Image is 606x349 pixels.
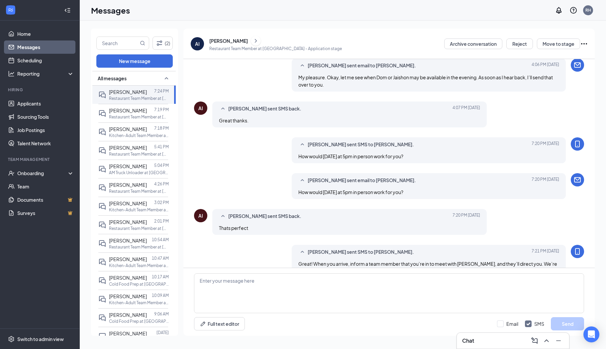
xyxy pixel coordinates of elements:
svg: SmallChevronUp [298,176,306,184]
svg: ChevronUp [543,337,551,345]
span: [PERSON_NAME] [109,312,147,318]
p: 5:41 PM [154,144,169,150]
span: [PERSON_NAME] sent SMS to [PERSON_NAME]. [308,141,414,149]
p: Restaurant Team Member at [GEOGRAPHIC_DATA] [109,244,169,250]
span: [DATE] 7:20 PM [532,176,559,184]
svg: DoubleChat [98,240,106,247]
p: 4:26 PM [154,181,169,187]
p: Restaurant Team Member at [GEOGRAPHIC_DATA] [109,151,169,157]
svg: SmallChevronUp [162,74,170,82]
span: [PERSON_NAME] [109,293,147,299]
span: [PERSON_NAME] [109,275,147,281]
p: 5:04 PM [154,163,169,168]
span: [DATE] 7:20 PM [453,212,480,220]
svg: ChevronRight [252,37,259,45]
svg: UserCheck [8,170,15,176]
svg: SmallChevronUp [298,62,306,70]
div: AI [195,40,200,47]
span: [PERSON_NAME] [109,163,147,169]
p: Cold Food Prep at [GEOGRAPHIC_DATA] [109,318,169,324]
button: Send [551,317,584,330]
svg: SmallChevronUp [298,141,306,149]
svg: ComposeMessage [531,337,539,345]
span: [PERSON_NAME] sent email to [PERSON_NAME]. [308,176,416,184]
p: 10:54 AM [152,237,169,243]
p: 7:18 PM [154,125,169,131]
p: Kitchen-Adult Team Member at [GEOGRAPHIC_DATA] [109,133,169,138]
p: Kitchen-Adult Team Member at [GEOGRAPHIC_DATA] [109,263,169,268]
span: How would [DATE] at 5pm in person work for you? [298,189,403,195]
span: My pleasure. Okay, let me see when Dom or Jaishon may be available in the evening. As soon as I h... [298,74,553,88]
span: [PERSON_NAME] [109,182,147,188]
div: AI [198,212,203,219]
span: [PERSON_NAME] sent SMS back. [228,212,301,220]
p: Restaurant Team Member at [GEOGRAPHIC_DATA] [109,188,169,194]
div: AI [198,105,203,111]
span: [PERSON_NAME] [109,145,147,151]
span: [PERSON_NAME] [109,89,147,95]
p: 9:06 AM [154,311,169,317]
span: [PERSON_NAME] sent SMS back. [228,105,301,113]
div: Team Management [8,157,73,162]
input: Search [97,37,139,49]
button: ComposeMessage [529,335,540,346]
div: Reporting [17,70,74,77]
a: DocumentsCrown [17,193,74,206]
p: Cold Food Prep at [GEOGRAPHIC_DATA] [109,281,169,287]
p: 3:02 PM [154,200,169,205]
svg: Email [573,176,581,184]
svg: DoubleChat [98,295,106,303]
svg: MobileSms [573,247,581,255]
span: [PERSON_NAME] [109,107,147,113]
svg: WorkstreamLogo [7,7,14,13]
div: Switch to admin view [17,336,64,342]
svg: Pen [200,320,206,327]
svg: Analysis [8,70,15,77]
button: Minimize [553,335,564,346]
svg: DoubleChat [98,221,106,229]
p: Kitchen-Adult Team Member at [GEOGRAPHIC_DATA] [109,300,169,306]
h3: Chat [462,337,474,344]
span: [PERSON_NAME] [109,238,147,244]
button: Move to stage [537,38,580,49]
span: [PERSON_NAME] [109,126,147,132]
svg: ChatInactive [98,332,106,340]
button: New message [96,54,173,68]
svg: Notifications [555,6,563,14]
div: RH [585,7,591,13]
svg: DoubleChat [98,147,106,155]
svg: DoubleChat [98,109,106,117]
svg: SmallChevronUp [298,248,306,256]
button: ChevronRight [251,36,261,46]
span: All messages [98,75,127,82]
a: Messages [17,40,74,54]
a: SurveysCrown [17,206,74,220]
a: Applicants [17,97,74,110]
svg: Minimize [555,337,562,345]
a: Job Postings [17,123,74,137]
div: [PERSON_NAME] [209,37,248,44]
p: [DATE] [156,330,169,335]
span: Thats perfect [219,225,248,231]
span: [PERSON_NAME] [109,219,147,225]
button: Archive conversation [444,38,502,49]
a: Sourcing Tools [17,110,74,123]
svg: Filter [155,39,163,47]
p: Restaurant Team Member at [GEOGRAPHIC_DATA] [109,96,169,101]
svg: DoubleChat [98,184,106,192]
p: Kitchen-Adult Team Member at [GEOGRAPHIC_DATA] [109,207,169,213]
p: Restaurant Team Member at [GEOGRAPHIC_DATA] [109,226,169,231]
p: AM Truck Unloader at [GEOGRAPHIC_DATA] [109,170,169,175]
div: Open Intercom Messenger [583,326,599,342]
svg: DoubleChat [98,314,106,322]
a: Talent Network [17,137,74,150]
p: 10:47 AM [152,255,169,261]
svg: MagnifyingGlass [140,40,145,46]
button: Filter (2) [152,36,173,50]
span: How would [DATE] at 5pm in person work for you? [298,153,403,159]
svg: SmallChevronUp [219,212,227,220]
span: [PERSON_NAME] [109,330,147,336]
a: Scheduling [17,54,74,67]
span: [DATE] 7:21 PM [532,248,559,256]
button: Full text editorPen [194,317,245,330]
